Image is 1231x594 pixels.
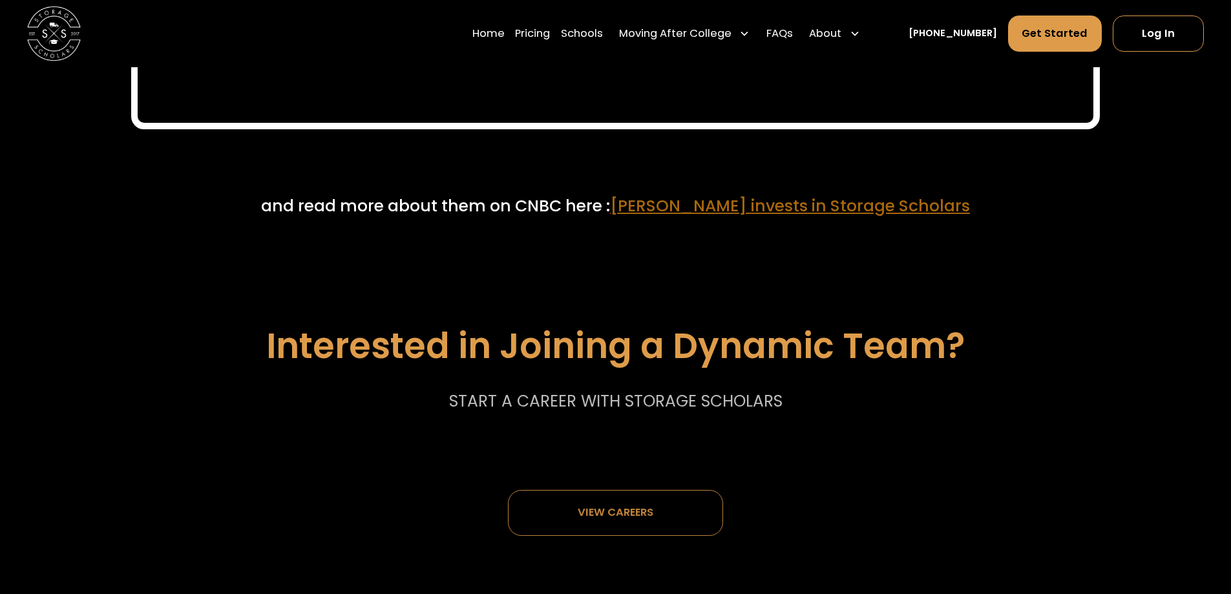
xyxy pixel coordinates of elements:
div: Moving After College [614,15,756,52]
div: View careers [578,507,653,518]
p: Start a career with storage scholars [449,389,783,413]
div: and read more about them on CNBC here : [131,194,1099,218]
a: Get Started [1008,16,1102,52]
a: FAQs [766,15,793,52]
div: Moving After College [619,26,731,42]
a: View careers [508,490,723,535]
div: About [804,15,866,52]
a: Log In [1113,16,1204,52]
a: Pricing [515,15,550,52]
div: About [809,26,841,42]
a: Schools [561,15,603,52]
img: Storage Scholars main logo [27,6,81,60]
a: [PHONE_NUMBER] [909,27,997,41]
a: Home [472,15,505,52]
h2: Interested in Joining a Dynamic Team? [266,325,965,367]
a: [PERSON_NAME] invests in Storage Scholars [610,195,970,217]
